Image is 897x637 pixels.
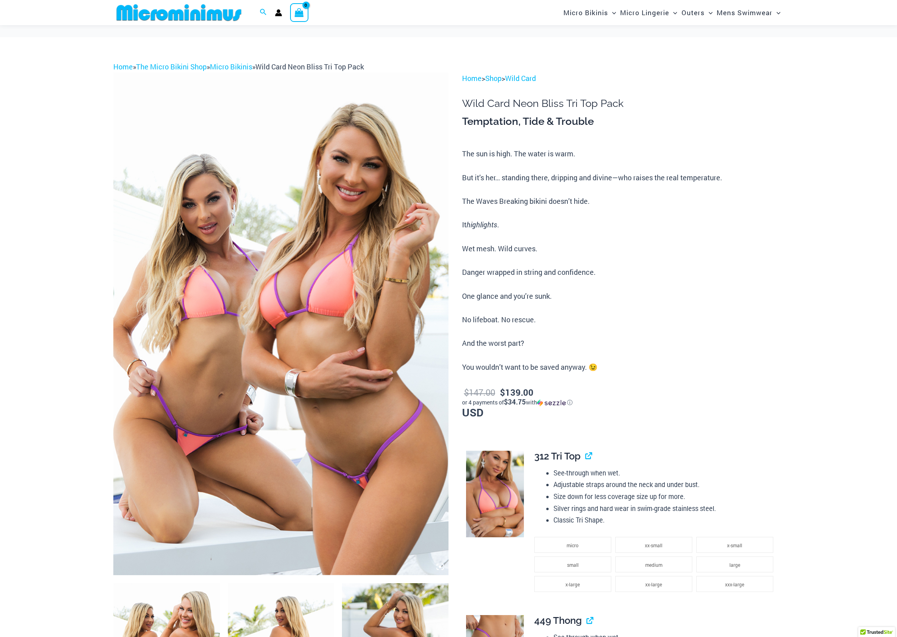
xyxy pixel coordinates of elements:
[462,148,784,373] p: The sun is high. The water is warm. But it’s her… standing there, dripping and divine—who raises ...
[534,576,611,592] li: x-large
[462,73,482,83] a: Home
[717,2,773,23] span: Mens Swimwear
[210,62,252,71] a: Micro Bikinis
[560,1,784,24] nav: Site Navigation
[136,62,207,71] a: The Micro Bikini Shop
[561,2,618,23] a: Micro BikinisMenu ToggleMenu Toggle
[567,562,579,568] span: small
[565,581,580,588] span: x-large
[534,556,611,572] li: small
[567,542,579,548] span: micro
[696,556,773,572] li: large
[727,542,742,548] span: x-small
[615,556,692,572] li: medium
[113,62,364,71] span: » » »
[563,2,608,23] span: Micro Bikinis
[113,62,133,71] a: Home
[485,73,502,83] a: Shop
[466,220,497,229] i: highlights
[462,97,784,110] h1: Wild Card Neon Bliss Tri Top Pack
[505,73,536,83] a: Wild Card
[615,537,692,553] li: xx-small
[290,3,308,22] a: View Shopping Cart, empty
[618,2,679,23] a: Micro LingerieMenu ToggleMenu Toggle
[462,386,784,418] p: USD
[680,2,715,23] a: OutersMenu ToggleMenu Toggle
[645,581,662,588] span: xx-large
[608,2,616,23] span: Menu Toggle
[645,562,662,568] span: medium
[553,491,777,503] li: Size down for less coverage size up for more.
[534,450,581,462] span: 312 Tri Top
[696,576,773,592] li: xxx-large
[464,387,469,398] span: $
[462,398,784,406] div: or 4 payments of$34.75withSezzle Click to learn more about Sezzle
[553,514,777,526] li: Classic Tri Shape.
[615,576,692,592] li: xx-large
[504,397,526,406] span: $34.75
[620,2,669,23] span: Micro Lingerie
[682,2,705,23] span: Outers
[500,387,533,398] bdi: 139.00
[553,479,777,491] li: Adjustable straps around the neck and under bust.
[553,503,777,515] li: Silver rings and hard wear in swim-grade stainless steel.
[534,615,582,626] span: 449 Thong
[715,2,782,23] a: Mens SwimwearMenu ToggleMenu Toggle
[534,537,611,553] li: micro
[645,542,662,548] span: xx-small
[275,9,282,16] a: Account icon link
[462,73,784,85] p: > >
[725,581,744,588] span: xxx-large
[113,4,245,22] img: MM SHOP LOGO FLAT
[705,2,713,23] span: Menu Toggle
[260,8,267,18] a: Search icon link
[462,398,784,406] div: or 4 payments of with
[773,2,780,23] span: Menu Toggle
[500,387,505,398] span: $
[669,2,677,23] span: Menu Toggle
[553,467,777,479] li: See-through when wet.
[537,399,566,406] img: Sezzle
[729,562,740,568] span: large
[255,62,364,71] span: Wild Card Neon Bliss Tri Top Pack
[464,387,495,398] bdi: 147.00
[466,451,524,538] img: Wild Card Neon Bliss 312 Top 03
[113,73,448,575] img: Wild Card Neon Bliss Tri Top Pack
[696,537,773,553] li: x-small
[462,115,784,128] h3: Temptation, Tide & Trouble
